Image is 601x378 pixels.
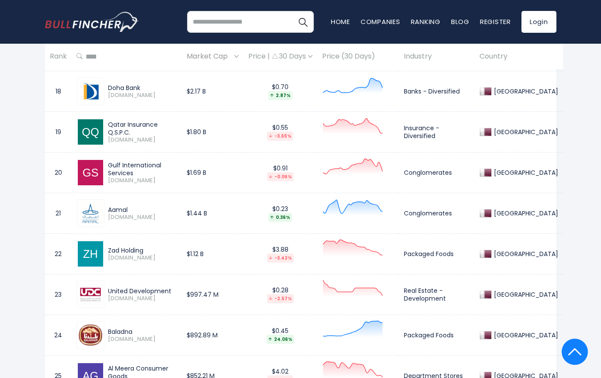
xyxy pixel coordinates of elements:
[399,44,475,69] th: Industry
[399,193,475,234] td: Conglomerates
[182,153,243,193] td: $1.69 B
[492,209,558,217] div: [GEOGRAPHIC_DATA]
[45,274,72,315] td: 23
[78,323,103,348] img: BLDN.QA.png
[267,335,294,344] div: 24.06%
[361,17,400,26] a: Companies
[267,172,294,181] div: -0.06%
[45,112,72,153] td: 19
[248,286,313,303] div: $0.28
[492,128,558,136] div: [GEOGRAPHIC_DATA]
[182,71,243,112] td: $2.17 B
[45,44,72,69] th: Rank
[108,136,177,144] span: [DOMAIN_NAME]
[411,17,441,26] a: Ranking
[267,294,294,303] div: -2.57%
[182,315,243,356] td: $892.89 M
[108,254,177,262] span: [DOMAIN_NAME]
[399,112,475,153] td: Insurance - Diversified
[399,71,475,112] td: Banks - Diversified
[108,206,177,214] div: Aamal
[248,124,313,141] div: $0.55
[492,331,558,339] div: [GEOGRAPHIC_DATA]
[248,83,313,100] div: $0.70
[108,214,177,221] span: [DOMAIN_NAME]
[108,121,177,136] div: Qatar Insurance Q.S.P.C.
[248,205,313,222] div: $0.23
[475,44,563,69] th: Country
[492,169,558,177] div: [GEOGRAPHIC_DATA]
[267,253,294,263] div: -3.42%
[108,287,177,295] div: United Development
[248,164,313,181] div: $0.91
[78,282,103,307] img: UDCD.QA.png
[45,193,72,234] td: 21
[248,327,313,344] div: $0.45
[268,213,292,222] div: 0.36%
[108,161,177,177] div: Gulf International Services
[78,201,103,226] img: AHCS.QA.png
[182,274,243,315] td: $997.47 M
[45,153,72,193] td: 20
[267,132,293,141] div: -3.65%
[108,295,177,302] span: [DOMAIN_NAME]
[292,11,314,33] button: Search
[108,328,177,336] div: Baladna
[45,12,139,32] a: Go to homepage
[78,79,103,104] img: DHBK.QA.png
[182,234,243,274] td: $1.12 B
[108,246,177,254] div: Zad Holding
[492,291,558,298] div: [GEOGRAPHIC_DATA]
[182,193,243,234] td: $1.44 B
[45,71,72,112] td: 18
[480,17,511,26] a: Register
[182,112,243,153] td: $1.80 B
[399,315,475,356] td: Packaged Foods
[187,50,232,63] span: Market Cap
[399,153,475,193] td: Conglomerates
[108,92,177,99] span: [DOMAIN_NAME]
[268,91,292,100] div: 2.87%
[521,11,556,33] a: Login
[317,44,399,69] th: Price (30 Days)
[248,52,313,61] div: Price | 30 Days
[399,234,475,274] td: Packaged Foods
[331,17,350,26] a: Home
[108,336,177,343] span: [DOMAIN_NAME]
[451,17,469,26] a: Blog
[492,250,558,258] div: [GEOGRAPHIC_DATA]
[492,87,558,95] div: [GEOGRAPHIC_DATA]
[108,177,177,184] span: [DOMAIN_NAME]
[399,274,475,315] td: Real Estate - Development
[108,84,177,92] div: Doha Bank
[45,12,139,32] img: bullfincher logo
[45,234,72,274] td: 22
[45,315,72,356] td: 24
[248,246,313,263] div: $3.88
